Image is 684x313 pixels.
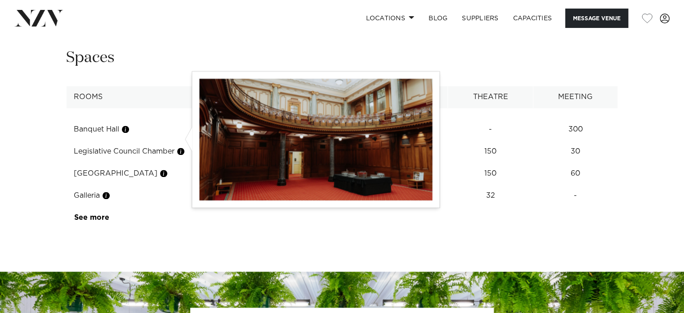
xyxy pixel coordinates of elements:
[565,9,628,28] button: Message Venue
[199,79,432,200] img: SO6SWeZbVDPNHBXW6Eg0Qe9dF9XglUkx3lAohgJX.jpg
[67,185,282,207] td: Galleria
[66,48,115,68] h2: Spaces
[533,86,617,108] th: Meeting
[533,118,617,141] td: 300
[533,163,617,185] td: 60
[533,141,617,163] td: 30
[67,141,282,163] td: Legislative Council Chamber
[358,9,421,28] a: Locations
[14,10,63,26] img: nzv-logo.png
[533,185,617,207] td: -
[448,163,533,185] td: 150
[506,9,559,28] a: Capacities
[67,118,282,141] td: Banquet Hall
[67,163,282,185] td: [GEOGRAPHIC_DATA]
[448,118,533,141] td: -
[455,9,505,28] a: SUPPLIERS
[448,185,533,207] td: 32
[421,9,455,28] a: BLOG
[448,86,533,108] th: Theatre
[448,141,533,163] td: 150
[67,86,282,108] th: Rooms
